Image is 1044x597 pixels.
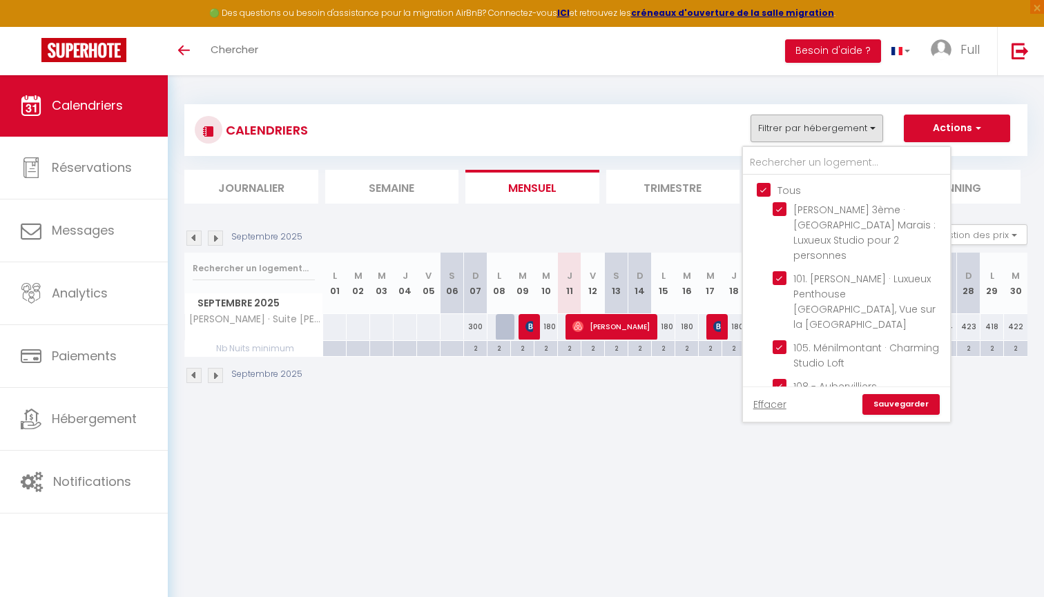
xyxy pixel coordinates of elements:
abbr: V [590,269,596,282]
div: 422 [1004,314,1027,340]
th: 01 [323,253,347,314]
th: 15 [652,253,675,314]
button: Filtrer par hébergement [751,115,883,142]
th: 06 [441,253,464,314]
abbr: D [965,269,972,282]
div: 180 [652,314,675,340]
th: 13 [605,253,628,314]
button: Besoin d'aide ? [785,39,881,63]
span: Paiements [52,347,117,364]
abbr: L [661,269,666,282]
div: 2 [980,341,1003,354]
input: Rechercher un logement... [193,256,315,281]
div: 2 [1004,341,1027,354]
abbr: D [472,269,479,282]
th: 10 [534,253,558,314]
button: Actions [904,115,1010,142]
li: Semaine [325,170,459,204]
div: 180 [534,314,558,340]
div: 2 [605,341,628,354]
span: Nb Nuits minimum [185,341,322,356]
abbr: M [1012,269,1020,282]
abbr: L [333,269,337,282]
p: Septembre 2025 [231,231,302,244]
li: Mensuel [465,170,599,204]
h3: CALENDRIERS [222,115,308,146]
th: 09 [511,253,534,314]
span: Full [960,41,980,58]
abbr: M [542,269,550,282]
a: créneaux d'ouverture de la salle migration [631,7,834,19]
li: Planning [887,170,1021,204]
strong: ICI [557,7,570,19]
button: Ouvrir le widget de chat LiveChat [11,6,52,47]
span: Réservations [52,159,132,176]
th: 14 [628,253,652,314]
th: 02 [347,253,370,314]
iframe: Chat [985,535,1034,587]
th: 05 [417,253,441,314]
th: 04 [394,253,417,314]
div: 180 [675,314,699,340]
span: Analytics [52,284,108,302]
a: Sauvegarder [862,394,940,415]
th: 08 [487,253,511,314]
div: 2 [464,341,487,354]
span: 105. Ménilmontant · Charming Studio Loft [793,341,939,370]
input: Rechercher un logement... [743,150,950,175]
div: 300 [464,314,487,340]
span: Notifications [53,473,131,490]
abbr: L [497,269,501,282]
img: ... [931,39,951,60]
div: 180 [722,314,746,340]
span: Messages [52,222,115,239]
th: 30 [1004,253,1027,314]
span: [PERSON_NAME] [572,313,650,340]
p: Septembre 2025 [231,368,302,381]
abbr: M [683,269,691,282]
span: 101. [PERSON_NAME] · Luxueux Penthouse [GEOGRAPHIC_DATA], Vue sur la [GEOGRAPHIC_DATA] [793,272,936,331]
th: 18 [722,253,746,314]
th: 11 [558,253,581,314]
div: 423 [957,314,980,340]
span: Calendriers [52,97,123,114]
img: logout [1012,42,1029,59]
li: Trimestre [606,170,740,204]
span: [PERSON_NAME] 3ème · [GEOGRAPHIC_DATA] Marais : Luxueux Studio pour 2 personnes [793,203,936,262]
abbr: L [990,269,994,282]
div: Filtrer par hébergement [742,146,951,423]
span: Septembre 2025 [185,293,322,313]
img: Super Booking [41,38,126,62]
div: 418 [980,314,1004,340]
button: Gestion des prix [925,224,1027,245]
th: 07 [464,253,487,314]
div: 2 [558,341,581,354]
abbr: J [731,269,737,282]
span: Chercher [211,42,258,57]
abbr: M [706,269,715,282]
abbr: S [449,269,455,282]
a: Chercher [200,27,269,75]
abbr: M [519,269,527,282]
span: [PERSON_NAME] [525,313,533,340]
li: Journalier [184,170,318,204]
abbr: M [378,269,386,282]
abbr: M [354,269,362,282]
div: 2 [957,341,980,354]
th: 12 [581,253,605,314]
div: 2 [675,341,698,354]
div: 2 [722,341,745,354]
abbr: D [637,269,644,282]
div: 2 [511,341,534,354]
abbr: J [403,269,408,282]
div: 2 [652,341,675,354]
div: 2 [487,341,510,354]
abbr: J [567,269,572,282]
div: 2 [581,341,604,354]
a: Effacer [753,397,786,412]
span: Hébergement [52,410,137,427]
th: 17 [699,253,722,314]
abbr: S [613,269,619,282]
span: [PERSON_NAME] · Suite [PERSON_NAME] - Charme au Cœur du 16ème Arr. [187,314,325,324]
